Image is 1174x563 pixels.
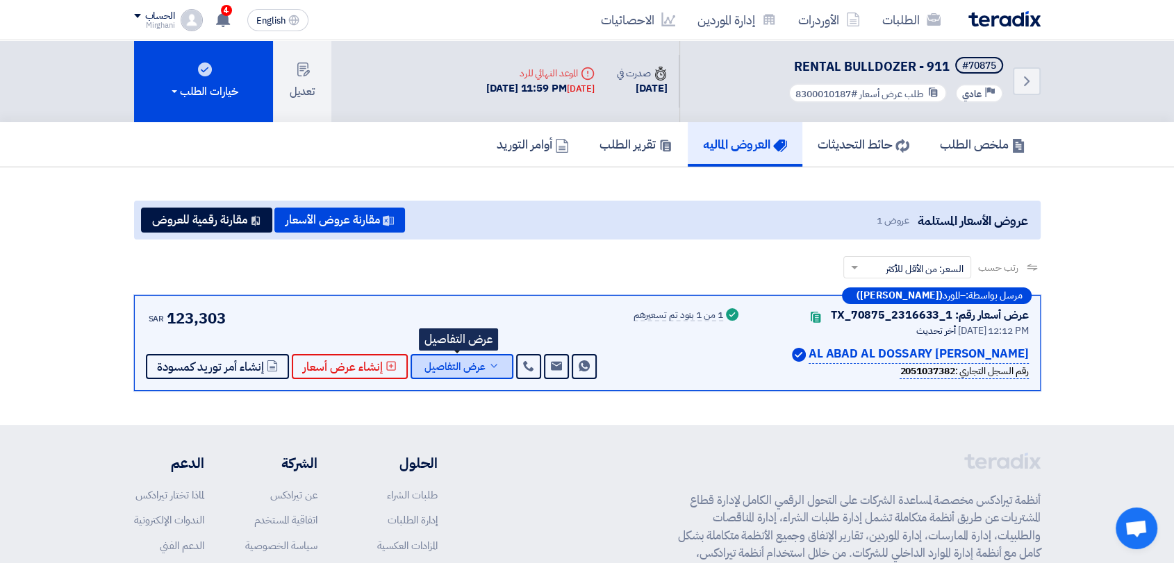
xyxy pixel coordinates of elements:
div: [DATE] 11:59 PM [486,81,595,96]
span: #8300010187 [795,87,857,101]
span: SAR [149,312,165,325]
span: المورد [943,291,960,301]
h5: RENTAL BULLDOZER - 911 [786,57,1006,76]
div: صدرت في [617,66,667,81]
button: خيارات الطلب [134,40,273,122]
div: 1 من 1 بنود تم تسعيرهم [634,310,723,321]
button: تعديل [273,40,331,122]
button: مقارنة عروض الأسعار [274,208,405,233]
div: [DATE] [617,81,667,96]
a: الدعم الفني [160,538,204,553]
a: تقرير الطلب [584,122,688,167]
span: السعر: من الأقل للأكثر [886,262,964,276]
div: [DATE] [567,82,595,96]
h5: ملخص الطلب [940,136,1025,152]
a: أوامر التوريد [481,122,584,167]
span: عادي [962,87,982,101]
span: مرسل بواسطة: [966,291,1023,301]
img: profile_test.png [181,9,203,31]
button: إنشاء عرض أسعار [292,354,408,379]
div: خيارات الطلب [169,83,238,100]
h5: حائط التحديثات [818,136,909,152]
span: 4 [221,5,232,16]
div: – [842,287,1032,304]
span: 123,303 [167,307,225,330]
a: إدارة الموردين [686,3,787,36]
button: إنشاء أمر توريد كمسودة [146,354,289,379]
span: إنشاء أمر توريد كمسودة [157,362,264,372]
a: اتفاقية المستخدم [254,512,317,528]
div: الحساب [145,10,175,22]
div: الموعد النهائي للرد [486,66,595,81]
b: 2051037382 [900,364,954,378]
span: English [256,16,286,26]
div: عرض التفاصيل [419,328,498,351]
button: مقارنة رقمية للعروض [141,208,272,233]
span: رتب حسب [978,260,1018,275]
a: الطلبات [871,3,952,36]
button: عرض التفاصيل [411,354,513,379]
h5: أوامر التوريد [497,136,569,152]
div: رقم السجل التجاري : [900,364,1028,379]
a: العروض الماليه [688,122,802,167]
a: الندوات الإلكترونية [134,512,204,528]
span: أخر تحديث [916,323,956,338]
span: طلب عرض أسعار [859,87,924,101]
h5: العروض الماليه [703,136,787,152]
a: المزادات العكسية [377,538,438,553]
div: عرض أسعار رقم: TX_70875_2316633_1 [831,307,1029,323]
span: عرض التفاصيل [424,362,486,372]
img: Verified Account [792,348,806,362]
span: عروض الأسعار المستلمة [917,211,1027,230]
span: RENTAL BULLDOZER - 911 [794,57,950,76]
span: عروض 1 [877,213,909,228]
li: الشركة [245,453,317,473]
div: #70875 [962,61,996,71]
p: [PERSON_NAME] AL ABAD AL DOSSARY [809,345,1029,364]
a: طلبات الشراء [387,487,438,503]
span: [DATE] 12:12 PM [958,323,1029,338]
li: الدعم [134,453,204,473]
a: Open chat [1116,507,1157,549]
a: حائط التحديثات [802,122,925,167]
a: لماذا تختار تيرادكس [135,487,204,503]
img: Teradix logo [968,11,1041,27]
h5: تقرير الطلب [600,136,672,152]
a: ملخص الطلب [925,122,1041,167]
a: الاحصائيات [590,3,686,36]
a: الأوردرات [787,3,871,36]
a: إدارة الطلبات [388,512,438,528]
li: الحلول [359,453,438,473]
div: Mirghani [134,22,175,29]
a: سياسة الخصوصية [245,538,317,553]
button: English [247,9,308,31]
a: عن تيرادكس [270,487,317,503]
span: إنشاء عرض أسعار [303,362,383,372]
b: ([PERSON_NAME]) [857,291,943,301]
